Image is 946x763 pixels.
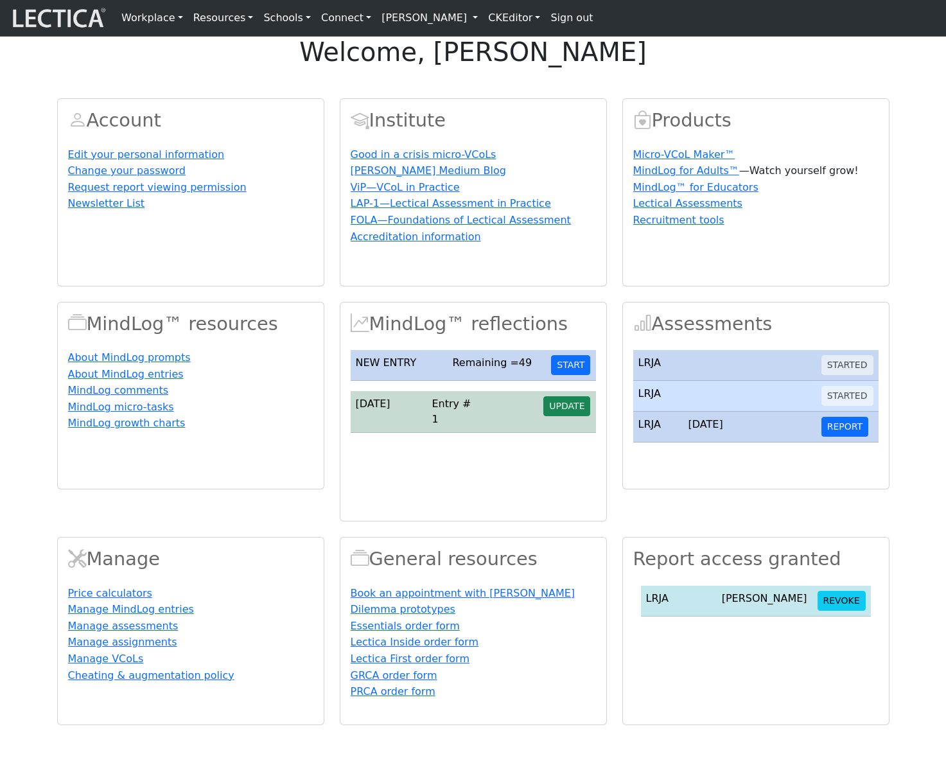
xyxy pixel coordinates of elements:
[351,669,437,681] a: GRCA order form
[641,586,717,617] td: LRJA
[821,417,868,437] button: REPORT
[356,398,390,410] span: [DATE]
[351,164,506,177] a: [PERSON_NAME] Medium Blog
[633,181,758,193] a: MindLog™ for Educators
[68,603,194,615] a: Manage MindLog entries
[351,148,496,161] a: Good in a crisis micro-VCoLs
[545,5,598,31] a: Sign out
[633,412,683,443] td: LRJA
[351,636,478,648] a: Lectica Inside order form
[351,313,596,335] h2: MindLog™ reflections
[68,181,247,193] a: Request report viewing permission
[551,355,590,375] button: START
[633,109,652,131] span: Products
[68,636,177,648] a: Manage assignments
[633,313,879,335] h2: Assessments
[633,381,683,412] td: LRJA
[633,109,879,132] h2: Products
[351,181,460,193] a: ViP—VCoL in Practice
[351,548,596,570] h2: General resources
[188,5,259,31] a: Resources
[351,548,369,570] span: Resources
[376,5,483,31] a: [PERSON_NAME]
[447,350,546,381] td: Remaining =
[68,653,144,665] a: Manage VCoLs
[68,620,179,632] a: Manage assessments
[633,313,652,335] span: Assessments
[633,214,724,226] a: Recruitment tools
[68,587,152,599] a: Price calculators
[68,109,313,132] h2: Account
[818,591,866,611] button: REVOKE
[351,603,455,615] a: Dilemma prototypes
[68,669,234,681] a: Cheating & augmentation policy
[258,5,316,31] a: Schools
[633,350,683,381] td: LRJA
[633,148,735,161] a: Micro-VCoL Maker™
[351,313,369,335] span: MindLog
[68,417,186,429] a: MindLog growth charts
[543,396,590,416] button: UPDATE
[68,313,87,335] span: MindLog™ resources
[68,368,184,380] a: About MindLog entries
[351,685,435,697] a: PRCA order form
[351,197,551,209] a: LAP-1—Lectical Assessment in Practice
[351,109,596,132] h2: Institute
[68,548,313,570] h2: Manage
[633,548,879,570] h2: Report access granted
[68,148,225,161] a: Edit your personal information
[68,548,87,570] span: Manage
[68,109,87,131] span: Account
[351,587,575,599] a: Book an appointment with [PERSON_NAME]
[351,214,571,226] a: FOLA—Foundations of Lectical Assessment
[483,5,545,31] a: CKEditor
[633,164,739,177] a: MindLog for Adults™
[351,350,448,381] td: NEW ENTRY
[316,5,376,31] a: Connect
[722,591,807,606] div: [PERSON_NAME]
[68,197,145,209] a: Newsletter List
[519,356,532,369] span: 49
[633,197,742,209] a: Lectical Assessments
[68,384,169,396] a: MindLog comments
[351,653,470,665] a: Lectica First order form
[426,391,484,433] td: Entry # 1
[549,401,584,411] span: UPDATE
[68,401,174,413] a: MindLog micro-tasks
[10,6,106,30] img: lecticalive
[351,109,369,131] span: Account
[688,418,723,430] span: [DATE]
[68,351,191,364] a: About MindLog prompts
[351,231,481,243] a: Accreditation information
[116,5,188,31] a: Workplace
[68,164,186,177] a: Change your password
[351,620,460,632] a: Essentials order form
[68,313,313,335] h2: MindLog™ resources
[633,163,879,179] p: —Watch yourself grow!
